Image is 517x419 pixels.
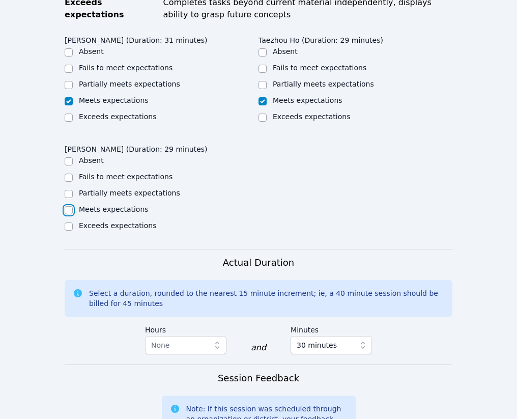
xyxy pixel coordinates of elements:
label: Fails to meet expectations [273,64,366,72]
label: Partially meets expectations [79,189,180,197]
button: None [145,336,226,354]
label: Meets expectations [79,96,149,104]
legend: [PERSON_NAME] (Duration: 29 minutes) [65,140,208,155]
div: and [251,342,266,354]
label: Fails to meet expectations [79,64,173,72]
label: Partially meets expectations [79,80,180,88]
label: Absent [79,156,104,164]
div: Select a duration, rounded to the nearest 15 minute increment; ie, a 40 minute session should be ... [89,288,444,309]
span: None [151,341,170,349]
label: Exceeds expectations [79,113,156,121]
label: Absent [79,47,104,55]
label: Partially meets expectations [273,80,374,88]
label: Hours [145,321,226,336]
label: Absent [273,47,298,55]
h3: Session Feedback [218,371,299,385]
legend: [PERSON_NAME] (Duration: 31 minutes) [65,31,208,46]
h3: Actual Duration [223,256,294,270]
label: Fails to meet expectations [79,173,173,181]
label: Meets expectations [273,96,342,104]
button: 30 minutes [291,336,372,354]
legend: Taezhou Ho (Duration: 29 minutes) [258,31,383,46]
span: 30 minutes [297,339,337,351]
label: Minutes [291,321,372,336]
label: Exceeds expectations [273,113,350,121]
label: Exceeds expectations [79,221,156,230]
label: Meets expectations [79,205,149,213]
